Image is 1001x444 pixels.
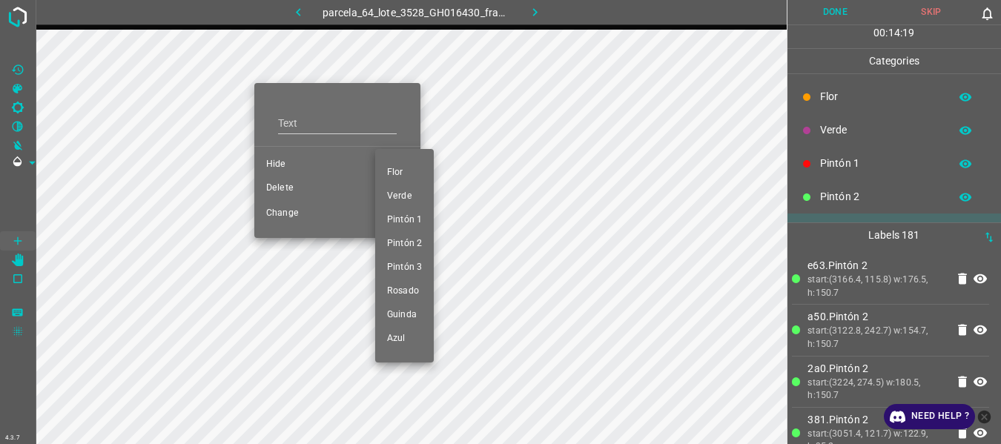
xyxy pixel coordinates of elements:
[387,213,422,227] span: Pintón 1
[387,332,422,345] span: Azul
[387,237,422,251] span: Pintón 2
[387,261,422,274] span: Pintón 3
[387,166,422,179] span: Flor
[387,190,422,203] span: Verde
[387,285,422,298] span: Rosado
[387,308,422,322] span: Guinda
